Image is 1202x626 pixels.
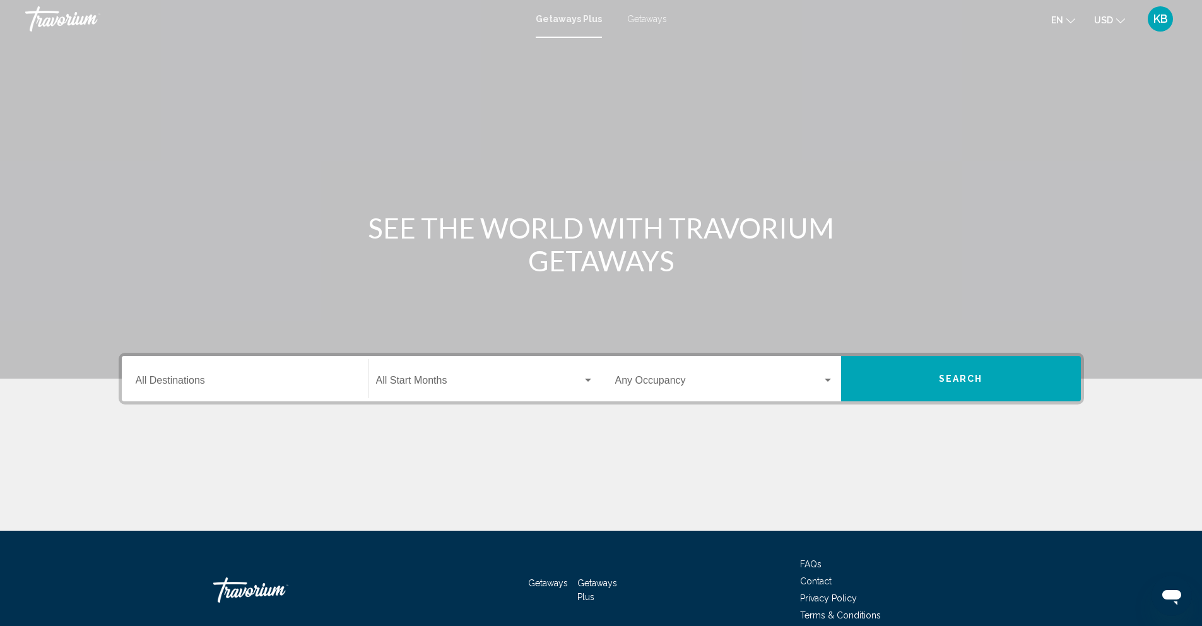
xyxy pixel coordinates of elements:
a: FAQs [800,559,822,569]
a: Travorium [25,6,523,32]
a: Getaways [528,578,568,588]
button: Change currency [1094,11,1125,29]
a: Terms & Conditions [800,610,881,620]
button: User Menu [1144,6,1177,32]
span: KB [1153,13,1168,25]
a: Getaways Plus [536,14,602,24]
a: Contact [800,576,832,586]
span: USD [1094,15,1113,25]
button: Search [841,356,1081,401]
span: Search [939,374,983,384]
a: Getaways [627,14,667,24]
div: Search widget [122,356,1081,401]
span: en [1051,15,1063,25]
iframe: Button to launch messaging window [1152,576,1192,616]
a: Getaways Plus [577,578,617,602]
a: Privacy Policy [800,593,857,603]
h1: SEE THE WORLD WITH TRAVORIUM GETAWAYS [365,211,838,277]
a: Travorium [213,571,339,609]
button: Change language [1051,11,1075,29]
